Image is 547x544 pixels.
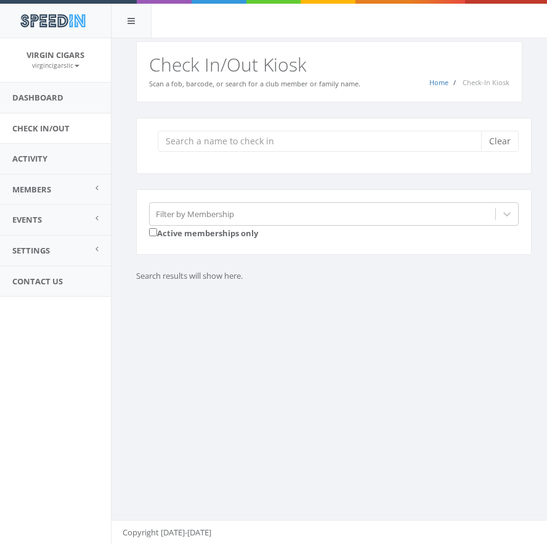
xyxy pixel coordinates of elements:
small: virgincigarsllc [32,61,79,70]
span: Check-In Kiosk [463,78,509,87]
input: Active memberships only [149,228,157,236]
span: Events [12,214,42,225]
button: Clear [481,131,519,152]
span: Members [12,184,51,195]
span: Contact Us [12,276,63,287]
label: Active memberships only [149,226,258,239]
a: virgincigarsllc [32,59,79,70]
span: Virgin Cigars [26,49,84,60]
img: speedin_logo.png [14,9,91,32]
a: Home [429,78,448,87]
input: Search a name to check in [158,131,490,152]
h2: Check In/Out Kiosk [149,54,509,75]
div: Filter by Membership [156,208,234,220]
p: Search results will show here. [136,270,522,282]
small: Scan a fob, barcode, or search for a club member or family name. [149,79,360,88]
span: Settings [12,245,50,256]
